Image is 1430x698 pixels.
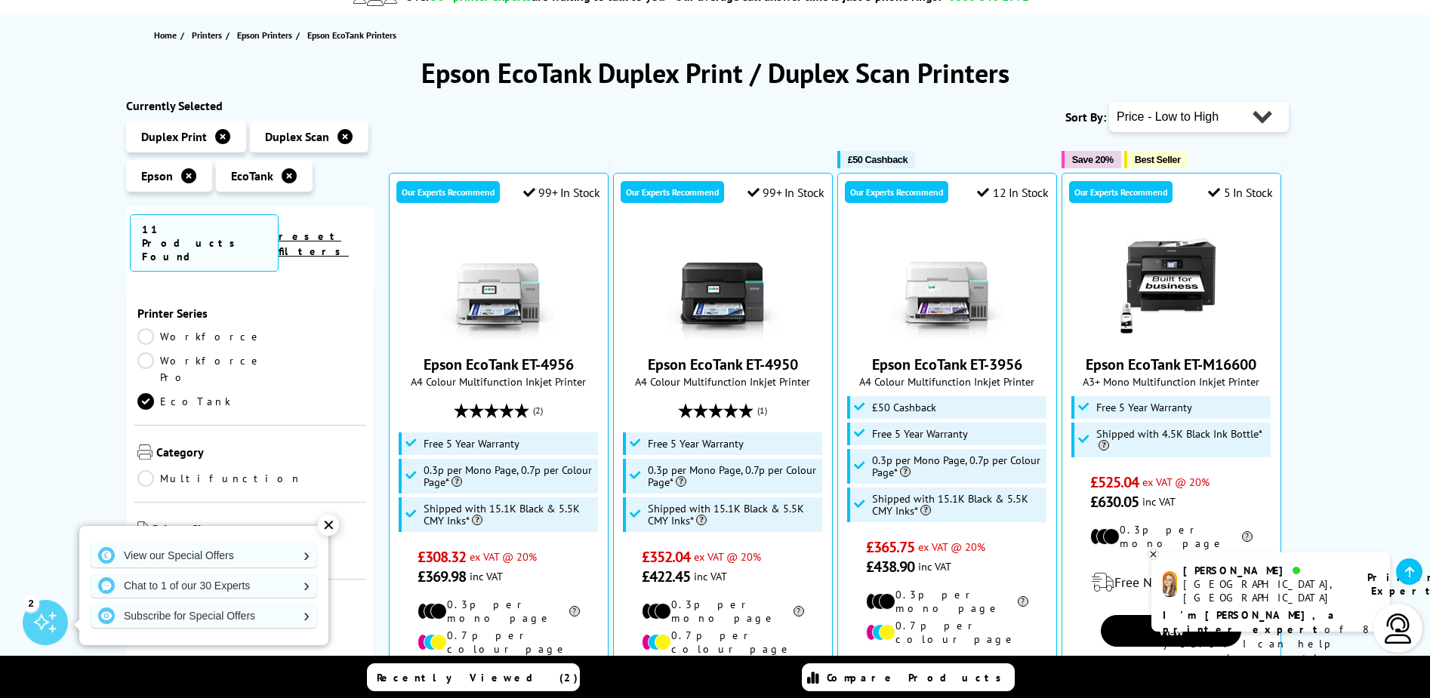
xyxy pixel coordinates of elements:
span: Shipped with 4.5K Black Ink Bottle* [1096,428,1267,452]
img: amy-livechat.png [1163,571,1177,598]
div: modal_delivery [1070,561,1273,604]
span: £308.32 [418,547,467,567]
a: Compare Products [802,663,1015,691]
div: [PERSON_NAME] [1183,564,1348,577]
a: Printers [192,27,226,43]
span: Free 5 Year Warranty [1096,401,1192,414]
a: Multifunction [137,470,302,487]
span: ex VAT @ 20% [1142,475,1210,489]
div: ✕ [318,515,339,536]
span: £422.45 [642,567,691,586]
span: Free 5 Year Warranty [424,438,519,450]
a: Epson EcoTank ET-4956 [424,355,574,374]
a: Epson EcoTank ET-4956 [442,327,555,343]
a: Epson EcoTank ET-3956 [872,355,1022,374]
span: inc VAT [694,569,727,583]
span: Best Seller [1135,154,1181,165]
a: Recently Viewed (2) [367,663,580,691]
span: £438.90 [866,557,915,577]
a: Workforce Pro [137,352,263,386]
li: 0.7p per colour page [642,629,804,656]
span: £352.04 [642,547,691,567]
li: 0.7p per colour page [866,619,1028,646]
a: Epson EcoTank ET-M16600 [1086,355,1256,374]
span: 11 Products Found [130,214,279,272]
b: I'm [PERSON_NAME], a printer expert [1163,608,1339,636]
span: inc VAT [1142,494,1176,509]
span: Epson EcoTank Printers [307,29,396,41]
span: £525.04 [1090,472,1139,492]
span: 0.3p per Mono Page, 0.7p per Colour Page* [424,464,594,488]
img: user-headset-light.svg [1383,613,1413,644]
div: 99+ In Stock [747,185,824,200]
span: inc VAT [918,559,951,573]
div: 5 In Stock [1208,185,1273,200]
a: Epson EcoTank ET-4950 [648,355,798,374]
img: Category [137,444,153,460]
span: ex VAT @ 20% [470,549,537,564]
div: 99+ In Stock [523,185,600,200]
div: 2 [23,595,39,611]
div: [GEOGRAPHIC_DATA], [GEOGRAPHIC_DATA] [1183,577,1348,604]
button: Best Seller [1124,151,1188,168]
span: Duplex Print [141,129,207,144]
span: (1) [757,396,767,425]
a: Epson EcoTank ET-3956 [890,327,1003,343]
div: 12 In Stock [977,185,1048,200]
span: Shipped with 15.1K Black & 5.5K CMY Inks* [424,503,594,527]
li: 0.3p per mono page [418,598,580,625]
a: Subscribe for Special Offers [91,604,317,628]
span: ex VAT @ 20% [918,540,985,554]
a: View our Special Offers [91,543,317,567]
span: A3+ Mono Multifunction Inkjet Printer [1070,374,1273,389]
div: Our Experts Recommend [845,181,948,203]
span: Recently Viewed (2) [377,671,578,684]
span: Duplex Scan [265,129,329,144]
span: Sort By: [1065,109,1106,125]
span: Save 20% [1072,154,1114,165]
li: 0.3p per mono page [1090,523,1253,550]
p: of 8 years! I can help you choose the right product [1163,608,1379,680]
span: Printers [192,27,222,43]
span: Free 5 Year Warranty [648,438,744,450]
span: Shipped with 15.1K Black & 5.5K CMY Inks* [648,503,818,527]
span: ex VAT @ 20% [694,549,761,564]
span: Epson [141,168,173,183]
span: Free 5 Year Warranty [872,428,968,440]
div: Our Experts Recommend [621,181,724,203]
img: Epson EcoTank ET-M16600 [1114,226,1228,340]
span: £50 Cashback [848,154,908,165]
span: A4 Colour Multifunction Inkjet Printer [846,374,1049,389]
span: £630.05 [1090,492,1139,512]
span: 0.3p per Mono Page, 0.7p per Colour Page* [872,454,1043,478]
span: Epson Printers [237,27,292,43]
span: Shipped with 15.1K Black & 5.5K CMY Inks* [872,493,1043,517]
div: Our Experts Recommend [396,181,500,203]
div: Currently Selected [126,98,374,113]
span: EcoTank [231,168,273,183]
span: £369.98 [418,567,467,586]
span: (2) [533,396,543,425]
span: Compare Products [827,671,1009,684]
li: 0.3p per mono page [866,588,1028,615]
span: £50 Cashback [872,401,936,414]
a: Epson Printers [237,27,296,43]
span: 0.3p per Mono Page, 0.7p per Colour Page* [648,464,818,488]
div: Our Experts Recommend [1069,181,1173,203]
span: A4 Colour Multifunction Inkjet Printer [397,374,600,389]
button: £50 Cashback [837,151,915,168]
span: £365.75 [866,537,915,557]
span: Printer Series [137,306,362,321]
li: 0.7p per colour page [418,629,580,656]
a: Epson EcoTank ET-M16600 [1114,327,1228,343]
button: Save 20% [1062,151,1121,168]
a: Workforce [137,328,263,345]
img: Epson EcoTank ET-4956 [442,226,555,340]
h1: Epson EcoTank Duplex Print / Duplex Scan Printers [126,55,1304,91]
a: EcoTank [137,393,250,410]
a: Home [154,27,180,43]
span: A4 Colour Multifunction Inkjet Printer [621,374,824,389]
span: Category [156,444,362,463]
a: Chat to 1 of our 30 Experts [91,573,317,598]
span: inc VAT [470,569,503,583]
